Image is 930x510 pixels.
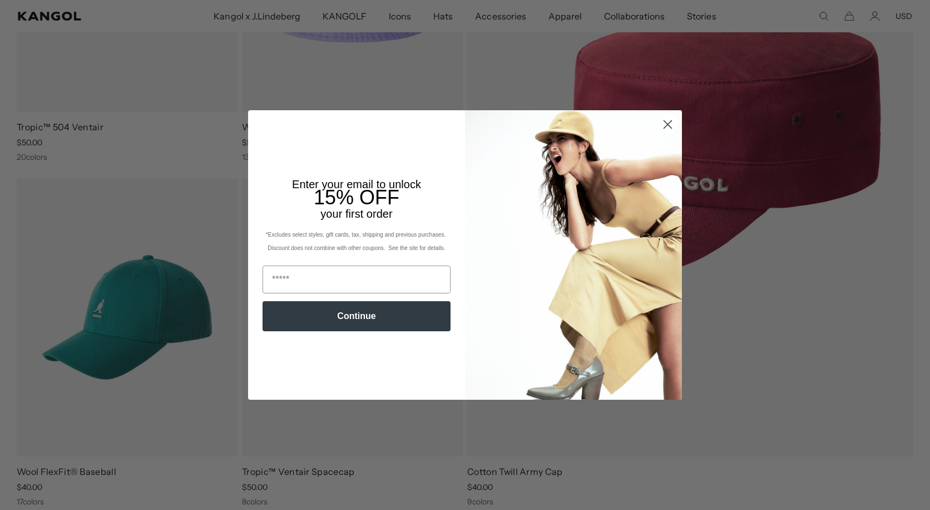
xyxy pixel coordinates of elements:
img: 93be19ad-e773-4382-80b9-c9d740c9197f.jpeg [465,110,682,400]
input: Email [263,266,451,293]
span: your first order [320,208,392,220]
button: Continue [263,301,451,331]
span: *Excludes select styles, gift cards, tax, shipping and previous purchases. Discount does not comb... [266,232,447,251]
span: 15% OFF [314,186,399,209]
span: Enter your email to unlock [292,178,421,190]
button: Close dialog [658,115,677,134]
